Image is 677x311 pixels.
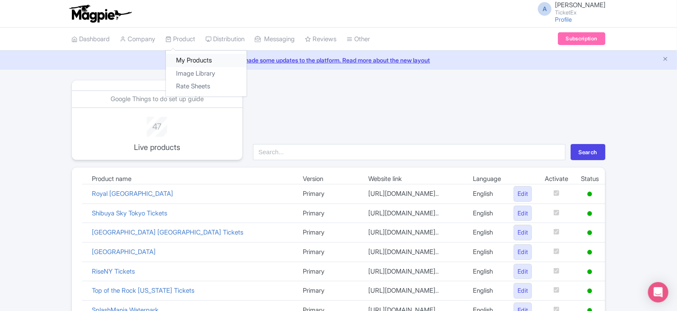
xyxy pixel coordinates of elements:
td: [URL][DOMAIN_NAME].. [362,204,467,223]
td: [URL][DOMAIN_NAME].. [362,242,467,262]
p: Live products [122,141,192,153]
td: Activate [538,174,575,184]
td: [URL][DOMAIN_NAME].. [362,262,467,281]
a: My Products [166,54,247,67]
td: Primary [297,281,362,301]
a: Royal [GEOGRAPHIC_DATA] [92,189,173,198]
a: Other [347,28,370,51]
td: English [467,262,507,281]
a: Reviews [305,28,336,51]
a: We made some updates to the platform. Read more about the new layout [5,56,672,65]
td: Version [297,174,362,184]
small: TicketEx [555,10,606,15]
img: logo-ab69f6fb50320c5b225c76a69d11143b.png [67,4,133,23]
span: [PERSON_NAME] [555,1,606,9]
td: English [467,184,507,204]
button: Search [571,144,606,160]
a: Edit [514,244,532,260]
a: Image Library [166,67,247,80]
a: Edit [514,186,532,202]
td: Primary [297,262,362,281]
button: Close announcement [662,55,668,65]
a: Distribution [205,28,245,51]
td: English [467,204,507,223]
a: Profile [555,16,572,23]
a: Edit [514,225,532,240]
a: Shibuya Sky Tokyo Tickets [92,209,167,217]
input: Search... [253,144,566,160]
td: [URL][DOMAIN_NAME].. [362,184,467,204]
a: Top of the Rock [US_STATE] Tickets [92,286,194,294]
td: Primary [297,204,362,223]
td: Primary [297,184,362,204]
td: Primary [297,242,362,262]
td: Product name [85,174,297,184]
span: A [538,2,552,16]
a: Edit [514,283,532,299]
td: Website link [362,174,467,184]
a: Product [165,28,195,51]
a: Company [120,28,155,51]
td: English [467,281,507,301]
td: English [467,223,507,243]
a: Edit [514,264,532,280]
td: Language [467,174,507,184]
td: English [467,242,507,262]
td: [URL][DOMAIN_NAME].. [362,281,467,301]
a: RiseNY Tickets [92,267,135,275]
td: Primary [297,223,362,243]
td: Status [575,174,605,184]
a: Subscription [558,32,606,45]
a: Edit [514,206,532,221]
a: Dashboard [71,28,110,51]
a: Messaging [255,28,295,51]
a: Rate Sheets [166,80,247,93]
a: A [PERSON_NAME] TicketEx [533,2,606,15]
td: [URL][DOMAIN_NAME].. [362,223,467,243]
a: [GEOGRAPHIC_DATA] [92,248,156,256]
div: 47 [122,117,192,133]
a: [GEOGRAPHIC_DATA] [GEOGRAPHIC_DATA] Tickets [92,228,243,236]
div: Open Intercom Messenger [648,282,668,303]
a: Google Things to do set up guide [111,95,204,103]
